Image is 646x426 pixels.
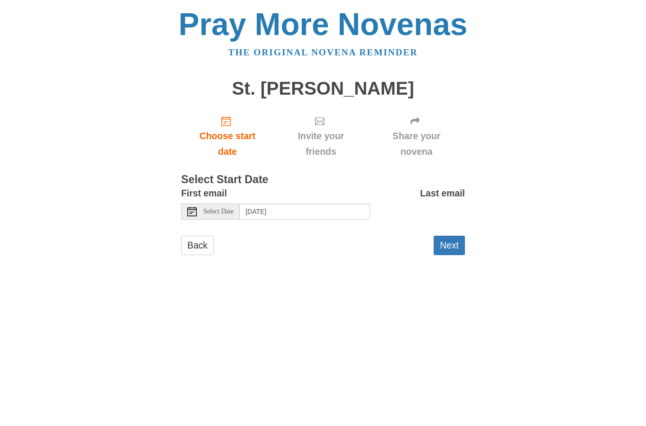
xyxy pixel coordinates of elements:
[179,7,468,42] a: Pray More Novenas
[368,108,465,164] div: Click "Next" to confirm your start date first.
[181,174,465,186] h3: Select Start Date
[228,47,418,57] a: The original novena reminder
[203,208,234,215] span: Select Date
[181,186,227,201] label: First email
[181,79,465,99] h1: St. [PERSON_NAME]
[420,186,465,201] label: Last email
[434,236,465,255] button: Next
[377,128,455,160] span: Share your novena
[283,128,358,160] span: Invite your friends
[181,236,214,255] a: Back
[191,128,264,160] span: Choose start date
[274,108,368,164] div: Click "Next" to confirm your start date first.
[181,108,274,164] a: Choose start date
